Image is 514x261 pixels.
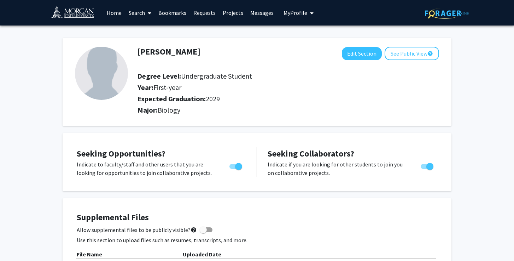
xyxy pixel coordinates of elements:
button: Edit Section [342,47,382,60]
button: See Public View [385,47,439,60]
span: My Profile [284,9,307,16]
h2: Degree Level: [138,72,399,80]
img: Profile Picture [75,47,128,100]
span: Allow supplemental files to be publicly visible? [77,226,197,234]
div: Toggle [227,160,246,171]
mat-icon: help [191,226,197,234]
span: Seeking Opportunities? [77,148,165,159]
h2: Major: [138,106,439,114]
a: Requests [190,0,219,25]
span: Undergraduate Student [181,72,252,80]
b: Uploaded Date [183,251,221,258]
h2: Year: [138,83,399,92]
b: File Name [77,251,102,258]
span: First-year [153,83,181,92]
span: Biology [158,106,180,114]
a: Search [125,0,155,25]
p: Indicate if you are looking for other students to join you on collaborative projects. [268,160,407,177]
h1: [PERSON_NAME] [138,47,200,57]
p: Use this section to upload files such as resumes, transcripts, and more. [77,236,437,244]
mat-icon: help [427,49,433,58]
h4: Supplemental Files [77,212,437,223]
a: Bookmarks [155,0,190,25]
img: ForagerOne Logo [425,8,469,19]
a: Messages [247,0,277,25]
span: 2029 [206,94,220,103]
a: Projects [219,0,247,25]
div: Toggle [418,160,437,171]
img: Morgan State University Logo [50,6,100,22]
h2: Expected Graduation: [138,95,399,103]
a: Home [103,0,125,25]
span: Seeking Collaborators? [268,148,354,159]
p: Indicate to faculty/staff and other users that you are looking for opportunities to join collabor... [77,160,216,177]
